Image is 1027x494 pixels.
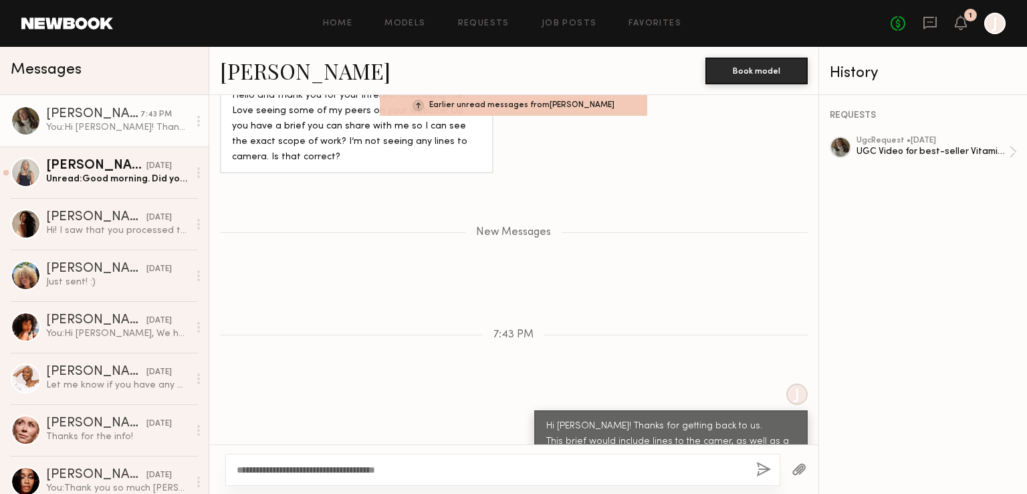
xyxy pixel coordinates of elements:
[46,314,146,327] div: [PERSON_NAME]
[857,137,1009,145] div: ugc Request • [DATE]
[46,108,140,121] div: [PERSON_NAME]
[629,19,681,28] a: Favorites
[705,64,808,76] a: Book model
[146,315,172,327] div: [DATE]
[46,430,189,443] div: Thanks for the info!
[46,159,146,173] div: [PERSON_NAME]
[146,418,172,430] div: [DATE]
[380,95,647,116] div: Earlier unread messages from [PERSON_NAME]
[146,366,172,379] div: [DATE]
[46,224,189,237] div: Hi! I saw that you processed the payment. I was wondering if you guys added the $50 that we agreed?
[46,276,189,289] div: Just sent! :)
[146,160,172,173] div: [DATE]
[493,329,534,341] span: 7:43 PM
[46,327,189,340] div: You: Hi [PERSON_NAME], We have received it! We'll get back to you via email.
[146,469,172,482] div: [DATE]
[476,227,551,238] span: New Messages
[146,263,172,276] div: [DATE]
[323,19,353,28] a: Home
[46,469,146,482] div: [PERSON_NAME]
[46,365,146,379] div: [PERSON_NAME]
[232,88,481,165] div: Hello and thank you for your interest in booking me! Love seeing some of my peers on your website...
[46,211,146,224] div: [PERSON_NAME]
[46,173,189,185] div: Unread: Good morning. Did you want to book me for this UGC at $450? Thank you.
[384,19,425,28] a: Models
[11,62,82,78] span: Messages
[705,58,808,84] button: Book model
[984,13,1006,34] a: J
[220,56,390,85] a: [PERSON_NAME]
[46,121,189,134] div: You: Hi [PERSON_NAME]! Thanks for getting back to us. This brief would include lines to the camer...
[46,262,146,276] div: [PERSON_NAME]
[46,417,146,430] div: [PERSON_NAME]
[140,108,172,121] div: 7:43 PM
[458,19,509,28] a: Requests
[830,111,1017,120] div: REQUESTS
[969,12,972,19] div: 1
[146,212,172,224] div: [DATE]
[46,379,189,392] div: Let me know if you have any other questions/edits
[830,66,1017,81] div: History
[542,19,597,28] a: Job Posts
[857,137,1017,167] a: ugcRequest •[DATE]UGC Video for best-seller Vitamin C
[857,145,1009,158] div: UGC Video for best-seller Vitamin C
